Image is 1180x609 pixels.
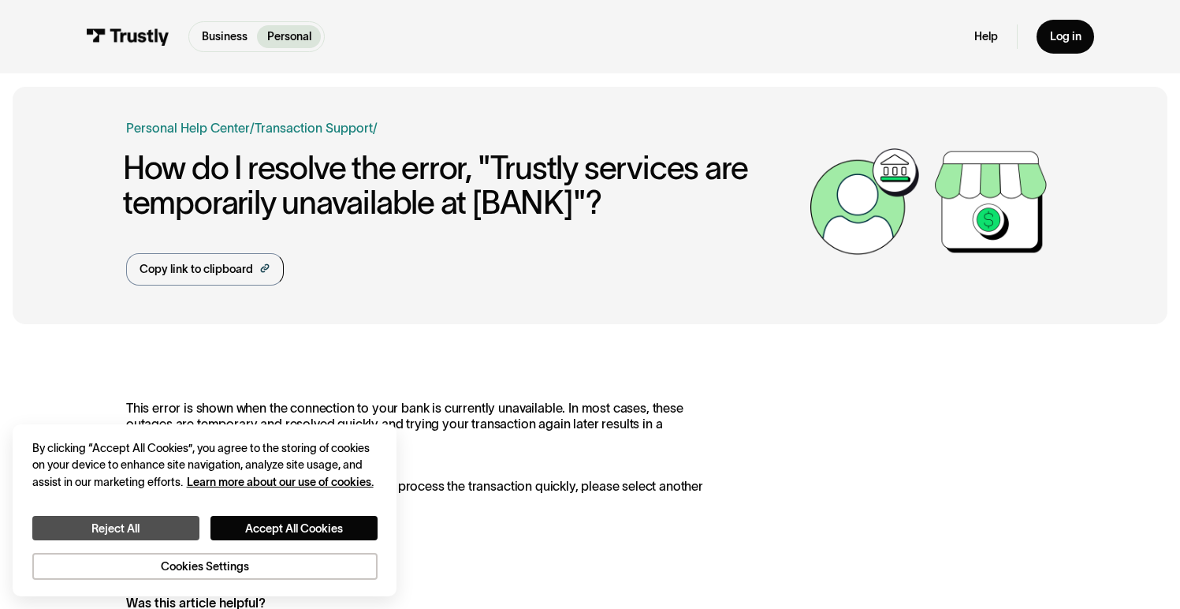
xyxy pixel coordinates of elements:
button: Cookies Settings [32,553,378,580]
h1: How do I resolve the error, "Trustly services are temporarily unavailable at [BANK]"? [123,151,802,221]
a: Log in [1037,20,1093,54]
a: Personal Help Center [126,118,250,137]
button: Reject All [32,516,199,540]
p: Business [202,28,248,45]
div: Privacy [32,440,378,580]
a: Help [974,29,998,43]
a: Personal [257,25,320,48]
div: / [250,118,255,137]
div: Log in [1050,29,1081,43]
div: By clicking “Accept All Cookies”, you agree to the storing of cookies on your device to enhance s... [32,440,378,491]
p: Personal [267,28,311,45]
p: If you continue to receive the error, and need to process the transaction quickly, please select ... [126,479,724,510]
a: Copy link to clipboard [126,253,284,286]
button: Accept All Cookies [210,516,378,540]
img: Trustly Logo [86,28,169,46]
a: Transaction Support [255,121,373,135]
p: This error is shown when the connection to your bank is currently unavailable. In most cases, the... [126,401,724,446]
div: / [373,118,378,137]
a: More information about your privacy, opens in a new tab [187,476,374,488]
div: Cookie banner [13,424,396,596]
div: Copy link to clipboard [140,261,253,278]
a: Business [192,25,257,48]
